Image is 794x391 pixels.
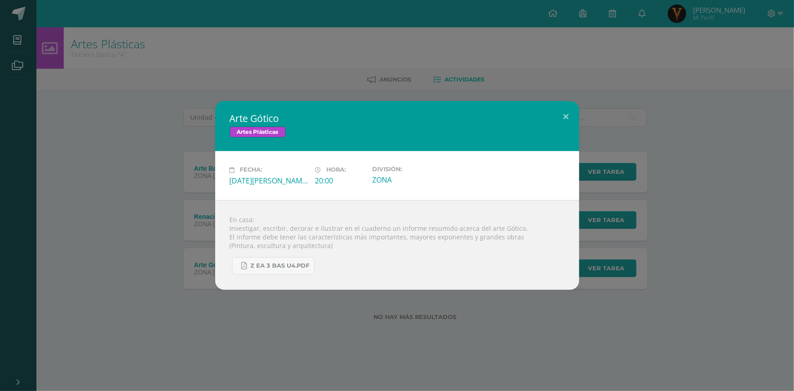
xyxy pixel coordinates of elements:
[230,176,308,186] div: [DATE][PERSON_NAME]
[372,166,450,173] label: División:
[230,127,286,137] span: Artes Plásticas
[230,112,565,125] h2: Arte Gótico
[327,167,346,173] span: Hora:
[232,257,315,275] a: Z eA 3 bas U4.pdf
[240,167,263,173] span: Fecha:
[251,262,310,269] span: Z eA 3 bas U4.pdf
[315,176,365,186] div: 20:00
[215,200,579,290] div: En casa: Investigar, escribir, decorar e ilustrar en el cuaderno un informe resumido acerca del a...
[372,175,450,185] div: ZONA
[553,101,579,132] button: Close (Esc)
